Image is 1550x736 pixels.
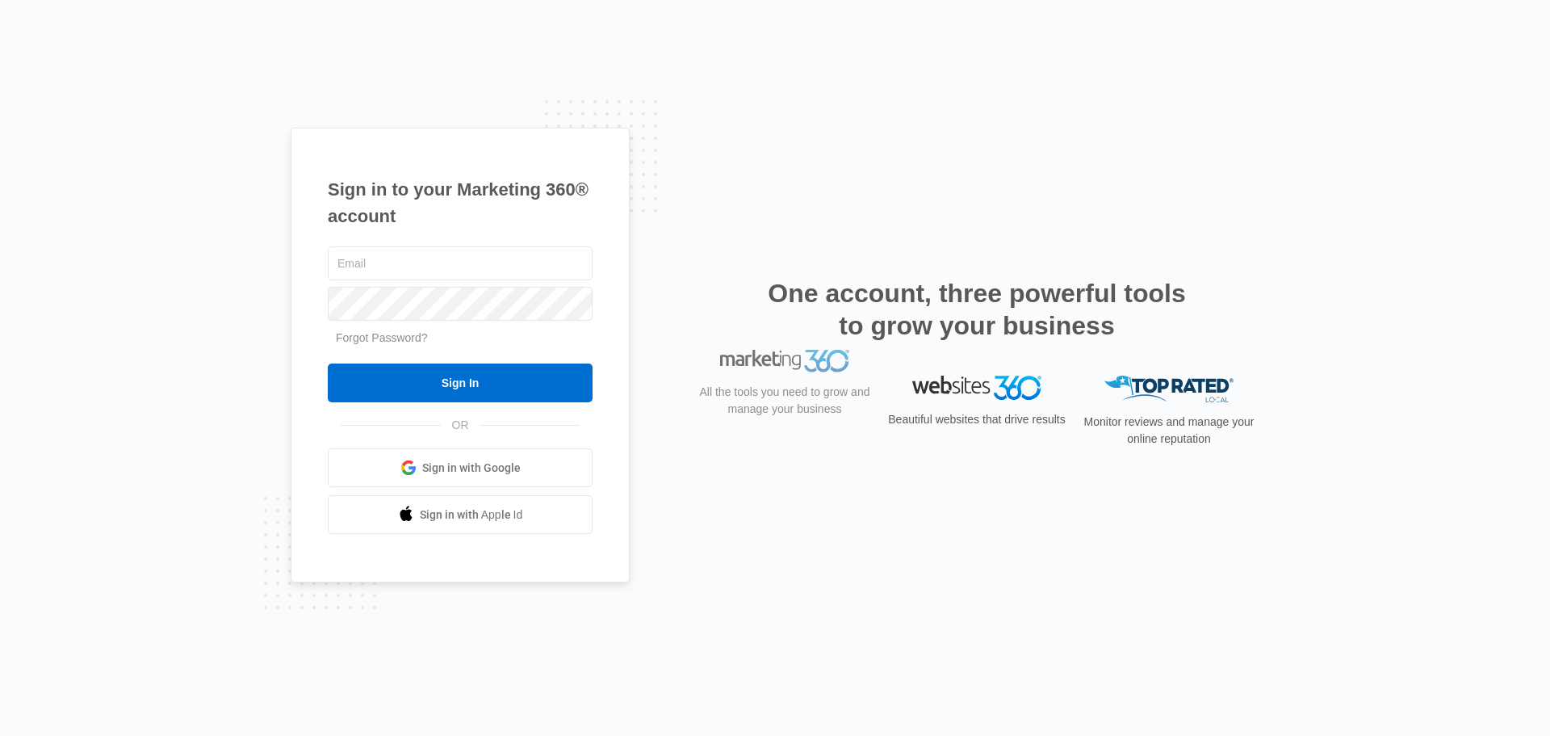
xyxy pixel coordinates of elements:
[328,176,593,229] h1: Sign in to your Marketing 360® account
[422,460,521,477] span: Sign in with Google
[1079,414,1259,448] p: Monitor reviews and manage your online reputation
[336,331,428,344] a: Forgot Password?
[328,246,593,280] input: Email
[694,410,875,444] p: All the tools you need to grow and manage your business
[720,376,849,398] img: Marketing 360
[328,448,593,487] a: Sign in with Google
[420,507,523,524] span: Sign in with Apple Id
[763,277,1191,342] h2: One account, three powerful tools to grow your business
[328,364,593,402] input: Sign In
[886,411,1067,428] p: Beautiful websites that drive results
[912,376,1041,399] img: Websites 360
[328,495,593,534] a: Sign in with Apple Id
[441,417,480,434] span: OR
[1104,376,1234,402] img: Top Rated Local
